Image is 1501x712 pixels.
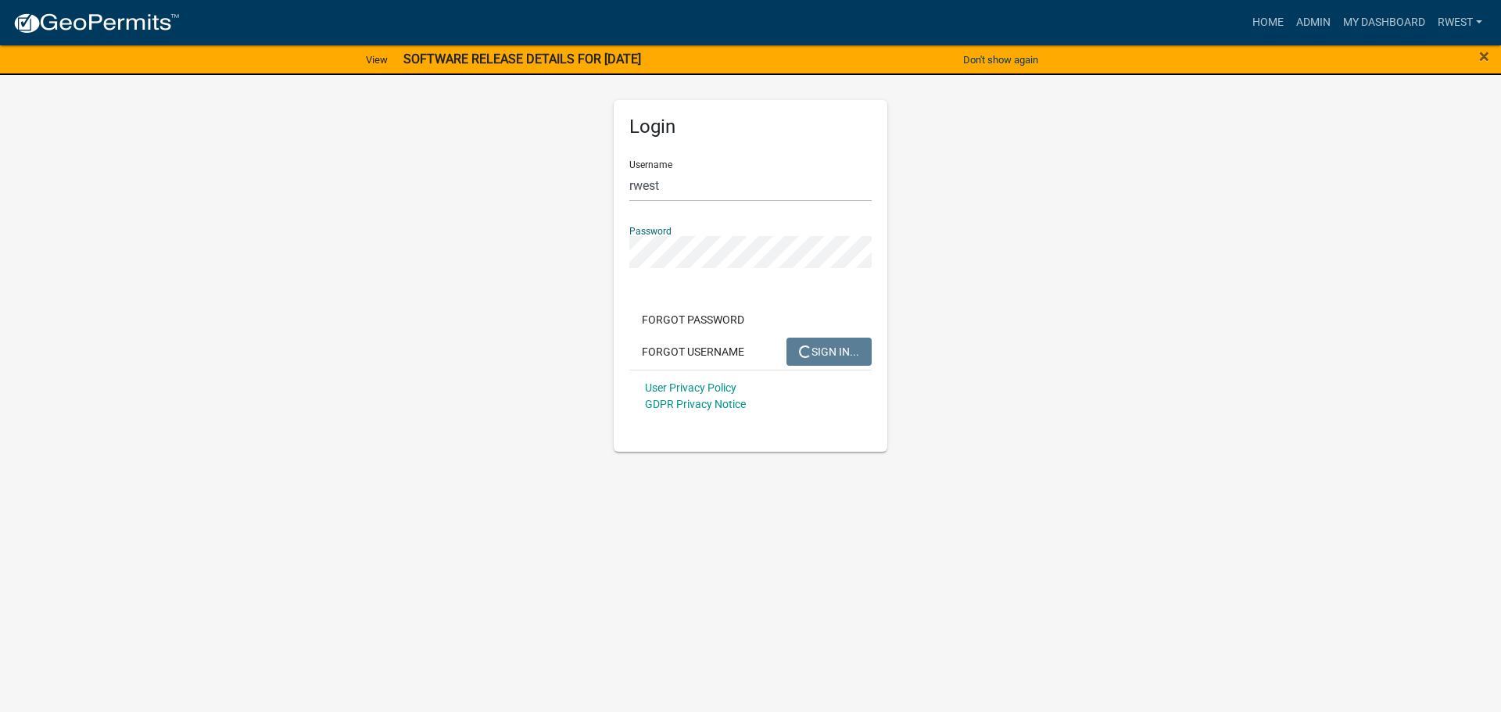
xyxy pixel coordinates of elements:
h5: Login [629,116,872,138]
button: Close [1479,47,1489,66]
span: SIGN IN... [799,345,859,357]
button: Forgot Username [629,338,757,366]
a: User Privacy Policy [645,381,736,394]
a: GDPR Privacy Notice [645,398,746,410]
a: Admin [1290,8,1337,38]
a: rwest [1431,8,1488,38]
button: SIGN IN... [786,338,872,366]
strong: SOFTWARE RELEASE DETAILS FOR [DATE] [403,52,641,66]
a: View [360,47,394,73]
a: My Dashboard [1337,8,1431,38]
button: Forgot Password [629,306,757,334]
span: × [1479,45,1489,67]
button: Don't show again [957,47,1044,73]
a: Home [1246,8,1290,38]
